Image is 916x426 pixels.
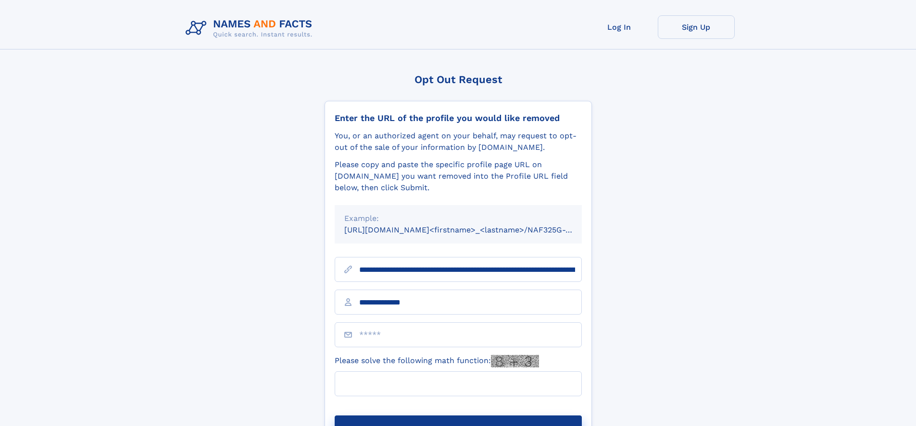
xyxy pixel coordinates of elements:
div: Example: [344,213,572,224]
div: Opt Out Request [325,73,592,85]
a: Log In [581,15,658,39]
a: Sign Up [658,15,735,39]
div: Please copy and paste the specific profile page URL on [DOMAIN_NAME] you want removed into the Pr... [335,159,582,194]
div: You, or an authorized agent on your behalf, may request to opt-out of the sale of your informatio... [335,130,582,153]
div: Enter the URL of the profile you would like removed [335,113,582,123]
small: [URL][DOMAIN_NAME]<firstname>_<lastname>/NAF325G-xxxxxxxx [344,225,600,234]
label: Please solve the following math function: [335,355,539,367]
img: Logo Names and Facts [182,15,320,41]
